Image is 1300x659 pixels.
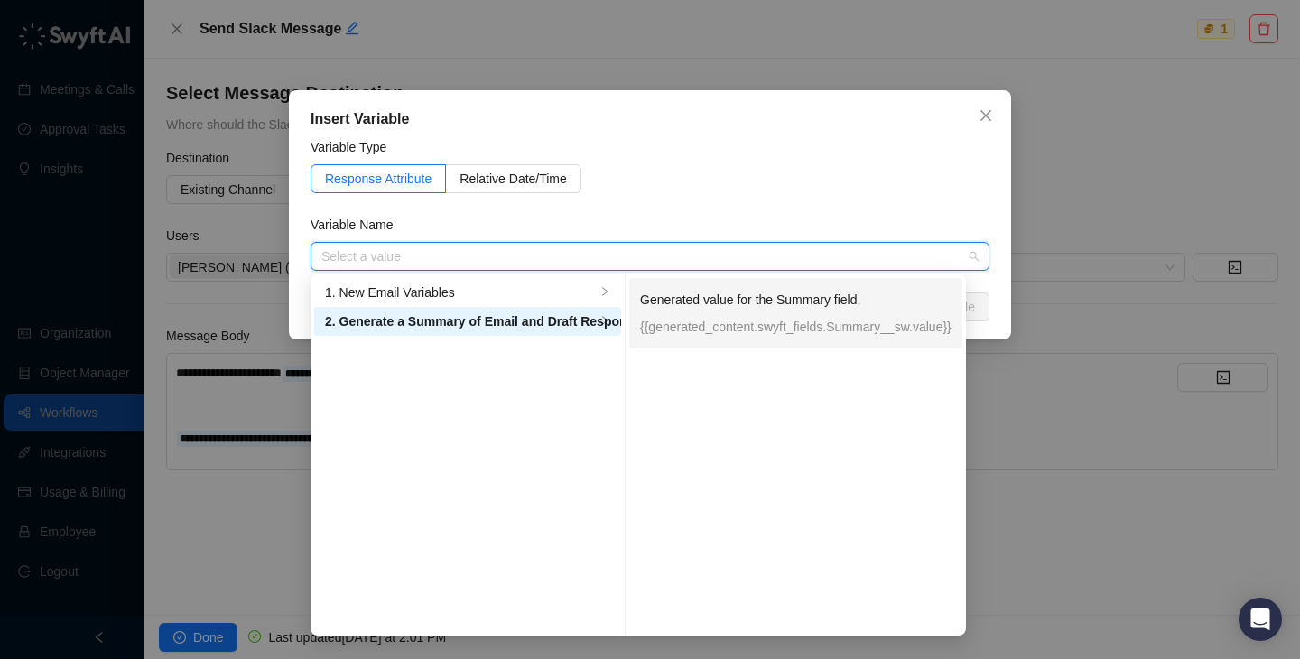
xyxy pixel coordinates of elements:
[599,315,610,326] span: right
[460,172,567,186] span: Relative Date/Time
[629,278,962,348] li: Generated value for the Summary field.
[311,215,405,235] label: Variable Name
[640,317,952,337] p: {{generated_content.swyft_fields.Summary__sw.value}}
[1239,598,1282,641] div: Open Intercom Messenger
[311,137,399,157] label: Variable Type
[325,311,596,331] div: 2. Generate a Summary of Email and Draft Response Variables
[325,172,432,186] span: Response Attribute
[971,101,1000,130] button: Close
[979,108,993,123] span: close
[325,283,596,302] div: 1. New Email Variables
[311,108,989,130] div: Insert Variable
[640,290,952,310] p: Generated value for the Summary field.
[314,307,621,336] li: 2. Generate a Summary of Email and Draft Response Variables
[314,278,621,307] li: 1. New Email Variables
[599,286,610,297] span: right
